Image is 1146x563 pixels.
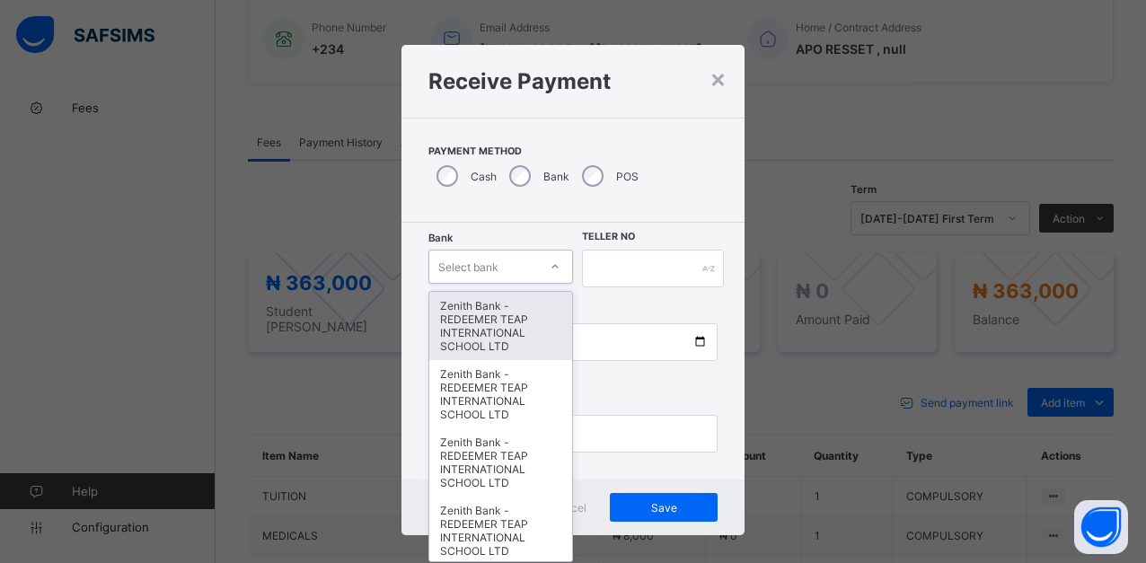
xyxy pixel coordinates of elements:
[582,231,635,242] label: Teller No
[543,170,569,183] label: Bank
[428,232,453,244] span: Bank
[1074,500,1128,554] button: Open asap
[710,63,727,93] div: ×
[429,292,572,360] div: Zenith Bank - REDEEMER TEAP INTERNATIONAL SCHOOL LTD
[428,68,718,94] h1: Receive Payment
[471,170,497,183] label: Cash
[429,360,572,428] div: Zenith Bank - REDEEMER TEAP INTERNATIONAL SCHOOL LTD
[438,250,498,284] div: Select bank
[616,170,639,183] label: POS
[428,145,718,157] span: Payment Method
[623,501,704,515] span: Save
[429,428,572,497] div: Zenith Bank - REDEEMER TEAP INTERNATIONAL SCHOOL LTD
